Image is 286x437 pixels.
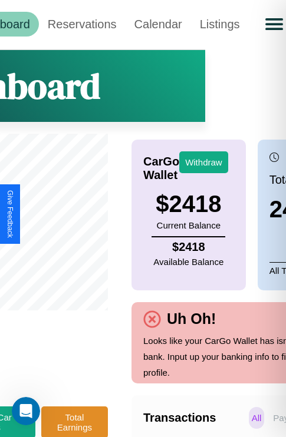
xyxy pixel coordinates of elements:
[161,310,222,327] h4: Uh Oh!
[249,407,265,429] p: All
[153,254,223,270] p: Available Balance
[39,12,126,37] a: Reservations
[156,217,221,233] p: Current Balance
[143,155,179,182] h4: CarGo Wallet
[179,151,228,173] button: Withdraw
[156,191,221,217] h3: $ 2418
[143,411,246,425] h4: Transactions
[191,12,249,37] a: Listings
[12,397,40,425] iframe: Intercom live chat
[126,12,191,37] a: Calendar
[6,190,14,238] div: Give Feedback
[153,240,223,254] h4: $ 2418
